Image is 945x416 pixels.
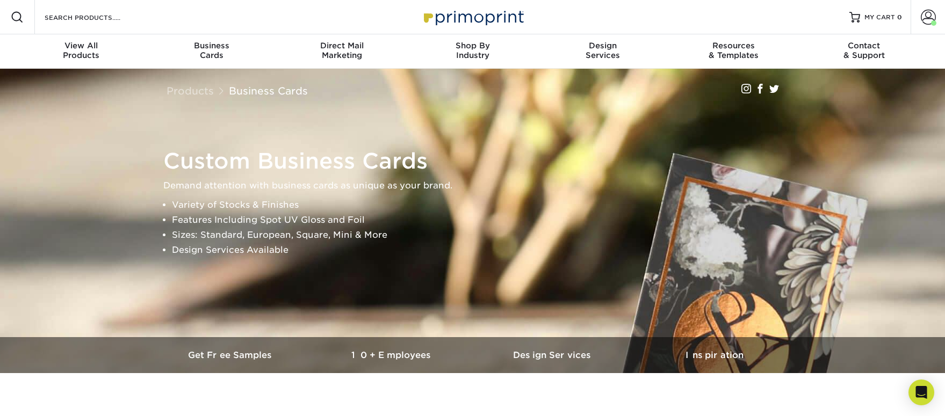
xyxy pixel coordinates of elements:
div: & Templates [668,41,799,60]
div: Industry [407,41,538,60]
span: Shop By [407,41,538,50]
li: Features Including Spot UV Gloss and Foil [172,213,792,228]
a: Design Services [473,337,634,373]
div: Open Intercom Messenger [908,379,934,405]
h3: Inspiration [634,350,795,360]
span: View All [16,41,147,50]
div: Marketing [277,41,407,60]
span: Contact [799,41,929,50]
li: Variety of Stocks & Finishes [172,198,792,213]
h3: Get Free Samples [150,350,312,360]
a: Direct MailMarketing [277,34,407,69]
a: Resources& Templates [668,34,799,69]
p: Demand attention with business cards as unique as your brand. [163,178,792,193]
a: Business Cards [229,85,308,97]
input: SEARCH PRODUCTS..... [44,11,148,24]
span: 0 [897,13,902,21]
img: Primoprint [419,5,526,28]
a: Get Free Samples [150,337,312,373]
h3: Design Services [473,350,634,360]
div: & Support [799,41,929,60]
div: Products [16,41,147,60]
span: Direct Mail [277,41,407,50]
a: Inspiration [634,337,795,373]
a: Shop ByIndustry [407,34,538,69]
a: Contact& Support [799,34,929,69]
a: BusinessCards [146,34,277,69]
a: View AllProducts [16,34,147,69]
span: Business [146,41,277,50]
iframe: Google Customer Reviews [856,387,945,416]
div: Cards [146,41,277,60]
h3: 10+ Employees [312,350,473,360]
a: DesignServices [538,34,668,69]
span: MY CART [864,13,895,22]
a: 10+ Employees [312,337,473,373]
h1: Custom Business Cards [163,148,792,174]
a: Products [167,85,214,97]
span: Design [538,41,668,50]
li: Sizes: Standard, European, Square, Mini & More [172,228,792,243]
li: Design Services Available [172,243,792,258]
span: Resources [668,41,799,50]
div: Services [538,41,668,60]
